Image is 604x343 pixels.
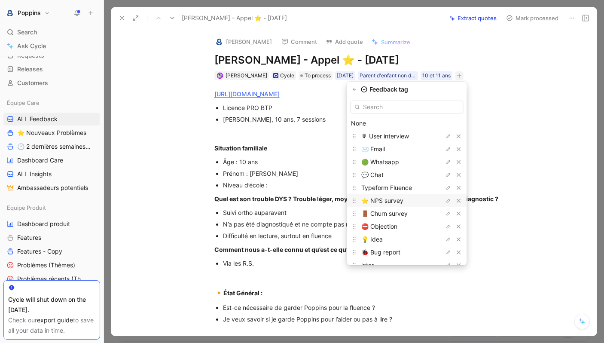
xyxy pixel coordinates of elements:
div: 💬 Chat [347,168,467,181]
span: ⛔️ Objection [361,223,397,230]
span: 💬 Chat [361,171,384,178]
input: Search [351,101,464,113]
span: 🐞 Bug report [361,248,400,256]
div: ✉️ Email [347,143,467,156]
span: 💡 Idea [361,236,383,243]
div: inter [347,259,467,272]
div: Typeform Fluence [347,181,467,194]
span: ✉️ Email [361,145,385,153]
div: 💡 Idea [347,233,467,246]
div: Feedback tag [347,85,467,94]
span: 🟢 Whatsapp [361,158,399,165]
span: 🎙 User interview [361,132,409,140]
div: 🎙 User interview [347,130,467,143]
div: ⛔️ Objection [347,220,467,233]
div: 🟢 Whatsapp [347,156,467,168]
span: inter [361,261,374,269]
div: None [351,118,463,129]
span: ⭐️ NPS survey [361,197,403,204]
div: 🐞 Bug report [347,246,467,259]
div: ⭐️ NPS survey [347,194,467,207]
span: 🚪 Churn survey [361,210,408,217]
span: Typeform Fluence [361,184,412,191]
div: 🚪 Churn survey [347,207,467,220]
